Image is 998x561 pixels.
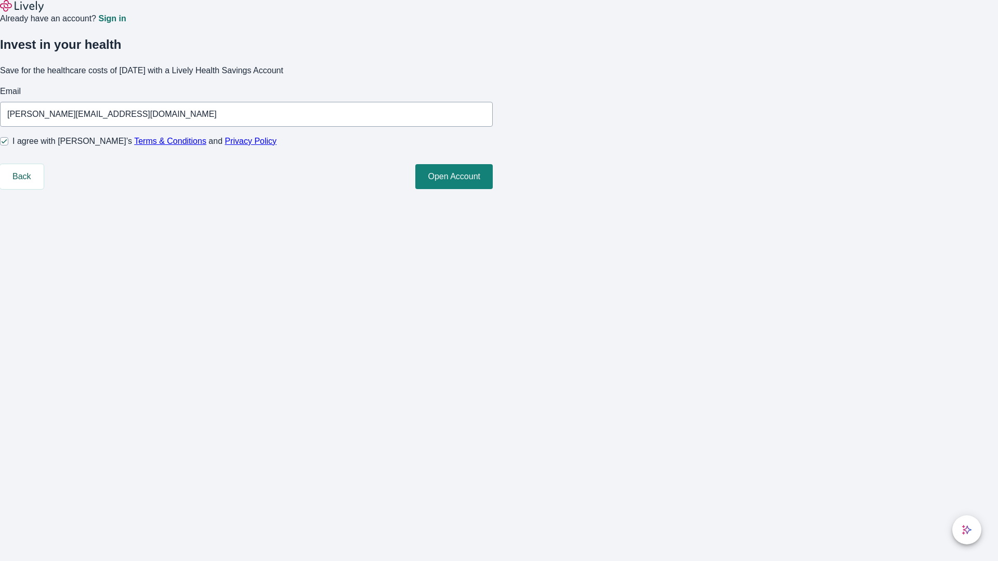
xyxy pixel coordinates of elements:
a: Terms & Conditions [134,137,206,145]
button: Open Account [415,164,493,189]
svg: Lively AI Assistant [962,525,972,535]
button: chat [952,515,981,544]
span: I agree with [PERSON_NAME]’s and [12,135,277,148]
a: Privacy Policy [225,137,277,145]
a: Sign in [98,15,126,23]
